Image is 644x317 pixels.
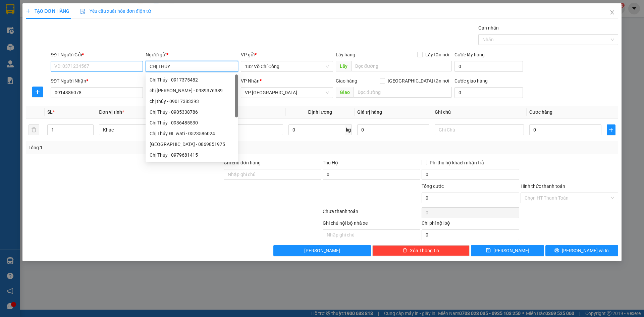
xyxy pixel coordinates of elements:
span: plus [33,89,43,95]
div: Chưa thanh toán [322,208,421,219]
input: Dọc đường [354,87,452,98]
span: Khác [103,125,184,135]
div: Chị Thủy - 0905338786 [146,107,238,117]
span: Thu Hộ [323,160,338,165]
label: Ghi chú đơn hàng [224,160,261,165]
button: deleteXóa Thông tin [372,245,470,256]
label: Cước lấy hàng [454,52,485,57]
button: save[PERSON_NAME] [471,245,544,256]
input: Dọc đường [351,61,452,71]
div: chị thủy - 09017383393 [150,98,234,105]
span: Tổng cước [422,183,444,189]
div: Chị Thủy ĐL wati - 0523586024 [146,128,238,139]
button: delete [29,124,39,135]
div: SĐT Người Gửi [51,51,143,58]
div: Chị Thủy - 0979681415 [150,151,234,159]
input: Ghi chú đơn hàng [224,169,321,180]
label: Hình thức thanh toán [521,183,565,189]
div: Người gửi [146,51,238,58]
span: TẠO ĐƠN HÀNG [26,8,69,14]
div: chị thủy - 09017383393 [146,96,238,107]
div: Chị Thủy - 0869851975 [146,139,238,150]
div: Chị Thủy - 0936485530 [146,117,238,128]
span: Lấy [336,61,351,71]
span: [PERSON_NAME] và In [562,247,609,254]
img: icon [80,9,86,14]
button: plus [607,124,615,135]
label: Cước giao hàng [454,78,488,84]
span: delete [402,248,407,253]
div: Ghi chú nội bộ nhà xe [323,219,420,229]
span: Xóa Thông tin [410,247,439,254]
label: Gán nhãn [478,25,499,31]
span: Giao [336,87,354,98]
div: Chị Thủy - 0905338786 [150,108,234,116]
span: printer [554,248,559,253]
span: save [486,248,491,253]
input: 0 [357,124,429,135]
button: printer[PERSON_NAME] và In [545,245,618,256]
span: plus [26,9,31,13]
div: chị [PERSON_NAME] - 0989376389 [150,87,234,94]
span: Cước hàng [529,109,552,115]
span: VP Nhận [241,78,260,84]
div: Chi phí nội bộ [422,219,519,229]
span: VP Đà Nẵng [245,88,329,98]
span: Lấy tận nơi [423,51,452,58]
div: SĐT Người Nhận [51,77,143,85]
button: plus [32,87,43,97]
div: Chị Thủy - 0979681415 [146,150,238,160]
span: Giao hàng [336,78,357,84]
div: Chị Thủy - 0917375482 [150,76,234,84]
span: Định lượng [308,109,332,115]
div: Chị Thủy ĐL wati - 0523586024 [150,130,234,137]
input: Ghi Chú [435,124,524,135]
span: [PERSON_NAME] [493,247,529,254]
span: Phí thu hộ khách nhận trả [427,159,487,166]
span: close [609,10,615,15]
span: Giá trị hàng [357,109,382,115]
th: Ghi chú [432,106,527,119]
span: Lấy hàng [336,52,355,57]
div: [GEOGRAPHIC_DATA] - 0869851975 [150,141,234,148]
span: plus [607,127,615,133]
input: Cước lấy hàng [454,61,523,72]
div: Chị Thủy - 0936485530 [150,119,234,126]
input: Cước giao hàng [454,87,523,98]
button: [PERSON_NAME] [273,245,371,256]
span: [GEOGRAPHIC_DATA] tận nơi [385,77,452,85]
span: kg [345,124,352,135]
span: SL [47,109,53,115]
input: VD: Bàn, Ghế [194,124,283,135]
button: Close [603,3,622,22]
input: Nhập ghi chú [323,229,420,240]
span: [PERSON_NAME] [304,247,340,254]
div: VP gửi [241,51,333,58]
div: Chị Thủy - 0917375482 [146,74,238,85]
span: Yêu cầu xuất hóa đơn điện tử [80,8,151,14]
span: Đơn vị tính [99,109,124,115]
div: chị Thủy - 0989376389 [146,85,238,96]
span: 132 Võ Chí Công [245,61,329,71]
div: Tổng: 1 [29,144,249,151]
